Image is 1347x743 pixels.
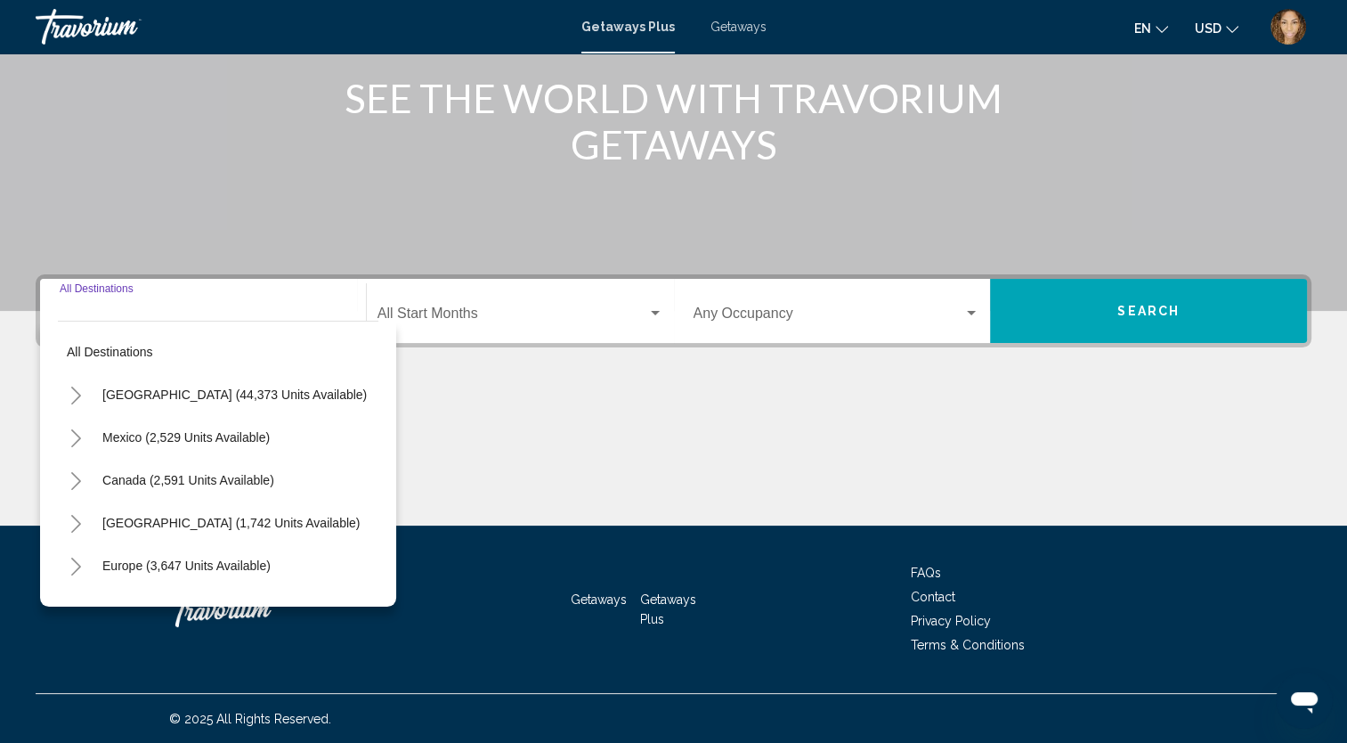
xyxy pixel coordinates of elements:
[640,592,696,626] a: Getaways Plus
[93,417,279,458] button: Mexico (2,529 units available)
[102,473,274,487] span: Canada (2,591 units available)
[58,377,93,412] button: Toggle United States (44,373 units available)
[58,591,93,626] button: Toggle Australia (215 units available)
[1195,15,1238,41] button: Change currency
[58,420,93,455] button: Toggle Mexico (2,529 units available)
[93,588,278,629] button: Australia (215 units available)
[58,505,93,541] button: Toggle Caribbean & Atlantic Islands (1,742 units available)
[40,279,1307,343] div: Search widget
[67,345,153,359] span: All destinations
[1276,672,1333,729] iframe: Button to launch messaging window
[571,592,627,607] a: Getaways
[102,516,360,530] span: [GEOGRAPHIC_DATA] (1,742 units available)
[102,430,270,445] span: Mexico (2,529 units available)
[710,20,767,34] a: Getaways
[102,388,367,402] span: [GEOGRAPHIC_DATA] (44,373 units available)
[1265,8,1311,45] button: User Menu
[911,566,941,580] a: FAQs
[93,502,369,543] button: [GEOGRAPHIC_DATA] (1,742 units available)
[990,279,1307,343] button: Search
[1134,15,1168,41] button: Change language
[911,614,991,628] a: Privacy Policy
[58,331,378,372] button: All destinations
[58,548,93,584] button: Toggle Europe (3,647 units available)
[911,590,955,604] a: Contact
[1117,305,1180,319] span: Search
[169,583,347,636] a: Travorium
[93,374,376,415] button: [GEOGRAPHIC_DATA] (44,373 units available)
[169,712,331,726] span: © 2025 All Rights Reserved.
[102,559,271,573] span: Europe (3,647 units available)
[93,545,280,586] button: Europe (3,647 units available)
[911,638,1025,652] a: Terms & Conditions
[581,20,675,34] a: Getaways Plus
[1270,9,1306,45] img: Z
[36,9,564,45] a: Travorium
[93,460,283,501] button: Canada (2,591 units available)
[1134,21,1151,36] span: en
[1195,21,1221,36] span: USD
[340,75,1008,167] h1: SEE THE WORLD WITH TRAVORIUM GETAWAYS
[58,462,93,498] button: Toggle Canada (2,591 units available)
